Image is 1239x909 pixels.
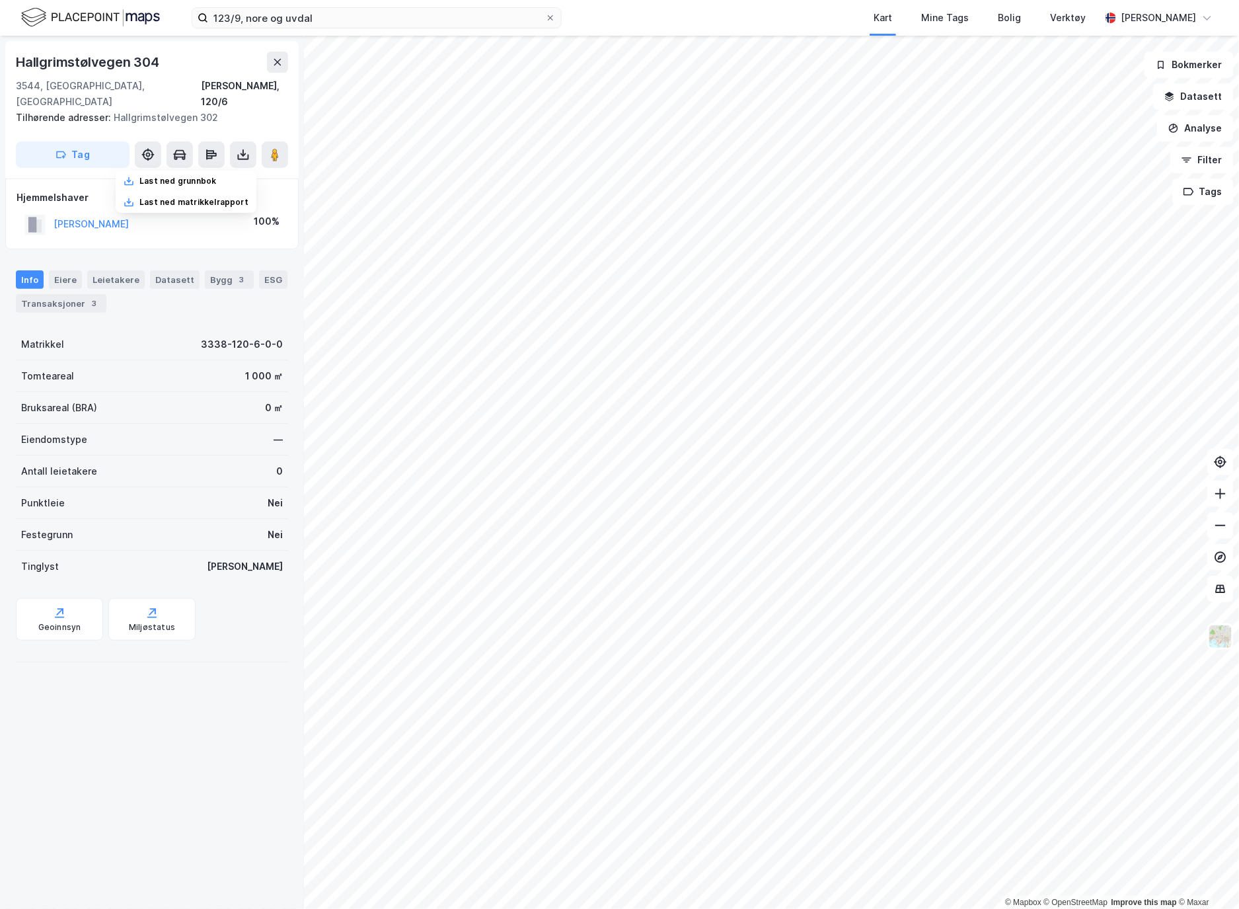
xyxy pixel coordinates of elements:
[139,197,248,208] div: Last ned matrikkelrapport
[21,400,97,416] div: Bruksareal (BRA)
[259,270,287,289] div: ESG
[205,270,254,289] div: Bygg
[274,432,283,448] div: —
[1153,83,1234,110] button: Datasett
[998,10,1021,26] div: Bolig
[129,622,175,633] div: Miljøstatus
[207,559,283,574] div: [PERSON_NAME]
[268,527,283,543] div: Nei
[21,6,160,29] img: logo.f888ab2527a4732fd821a326f86c7f29.svg
[235,273,248,286] div: 3
[921,10,969,26] div: Mine Tags
[1208,624,1233,649] img: Z
[16,78,201,110] div: 3544, [GEOGRAPHIC_DATA], [GEOGRAPHIC_DATA]
[88,297,101,310] div: 3
[1005,898,1041,907] a: Mapbox
[1170,147,1234,173] button: Filter
[16,294,106,313] div: Transaksjoner
[1111,898,1177,907] a: Improve this map
[21,432,87,448] div: Eiendomstype
[21,463,97,479] div: Antall leietakere
[38,622,81,633] div: Geoinnsyn
[150,270,200,289] div: Datasett
[16,110,278,126] div: Hallgrimstølvegen 302
[254,214,280,229] div: 100%
[1044,898,1108,907] a: OpenStreetMap
[208,8,545,28] input: Søk på adresse, matrikkel, gårdeiere, leietakere eller personer
[21,336,64,352] div: Matrikkel
[21,368,74,384] div: Tomteareal
[268,495,283,511] div: Nei
[21,527,73,543] div: Festegrunn
[265,400,283,416] div: 0 ㎡
[21,495,65,511] div: Punktleie
[1145,52,1234,78] button: Bokmerker
[21,559,59,574] div: Tinglyst
[201,78,288,110] div: [PERSON_NAME], 120/6
[1050,10,1086,26] div: Verktøy
[16,270,44,289] div: Info
[87,270,145,289] div: Leietakere
[16,141,130,168] button: Tag
[16,112,114,123] span: Tilhørende adresser:
[1173,846,1239,909] iframe: Chat Widget
[874,10,892,26] div: Kart
[17,190,287,206] div: Hjemmelshaver
[49,270,82,289] div: Eiere
[16,52,162,73] div: Hallgrimstølvegen 304
[245,368,283,384] div: 1 000 ㎡
[1121,10,1197,26] div: [PERSON_NAME]
[1172,178,1234,205] button: Tags
[276,463,283,479] div: 0
[201,336,283,352] div: 3338-120-6-0-0
[139,176,216,186] div: Last ned grunnbok
[1157,115,1234,141] button: Analyse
